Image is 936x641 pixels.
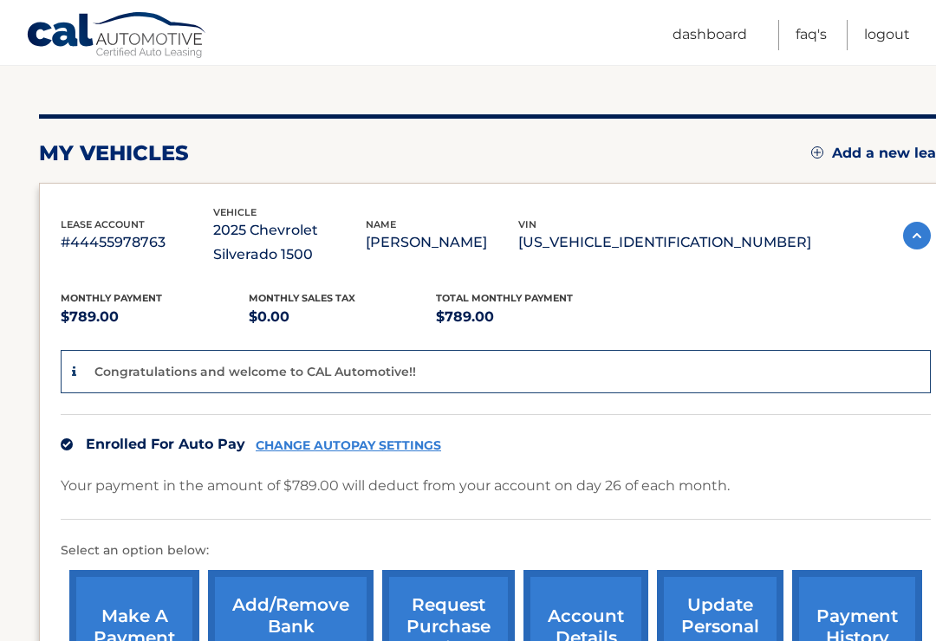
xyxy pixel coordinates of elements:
[61,218,145,230] span: lease account
[249,292,355,304] span: Monthly sales Tax
[213,218,366,267] p: 2025 Chevrolet Silverado 1500
[86,436,245,452] span: Enrolled For Auto Pay
[366,218,396,230] span: name
[366,230,518,255] p: [PERSON_NAME]
[61,541,931,561] p: Select an option below:
[61,230,213,255] p: #44455978763
[94,364,416,379] p: Congratulations and welcome to CAL Automotive!!
[673,20,747,50] a: Dashboard
[518,218,536,230] span: vin
[436,305,624,329] p: $789.00
[811,146,823,159] img: add.svg
[61,474,730,498] p: Your payment in the amount of $789.00 will deduct from your account on day 26 of each month.
[249,305,437,329] p: $0.00
[796,20,827,50] a: FAQ's
[61,305,249,329] p: $789.00
[61,438,73,450] img: check.svg
[864,20,910,50] a: Logout
[213,206,257,218] span: vehicle
[39,140,189,166] h2: my vehicles
[26,11,208,62] a: Cal Automotive
[61,292,162,304] span: Monthly Payment
[256,438,441,453] a: CHANGE AUTOPAY SETTINGS
[436,292,573,304] span: Total Monthly Payment
[518,230,811,255] p: [US_VEHICLE_IDENTIFICATION_NUMBER]
[903,222,931,249] img: accordion-active.svg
